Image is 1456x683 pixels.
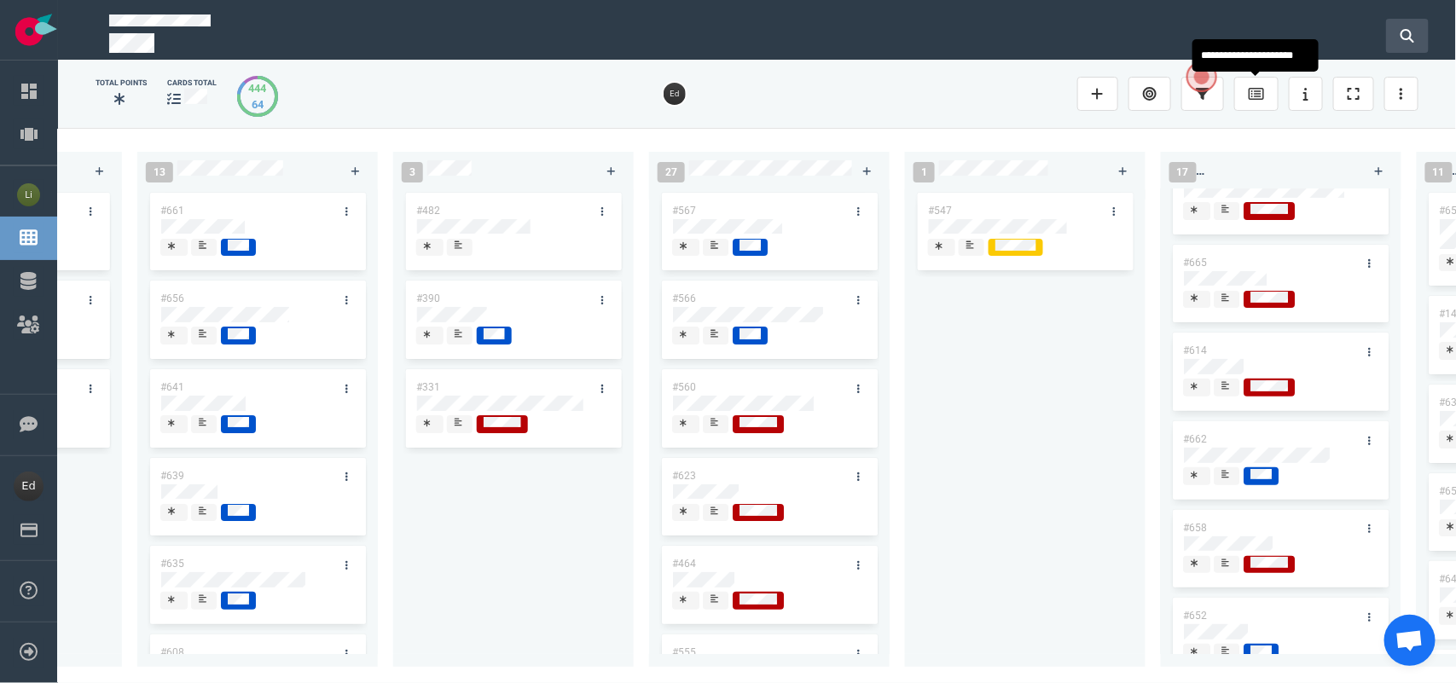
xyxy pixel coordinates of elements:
a: #614 [1184,344,1208,356]
a: #656 [160,292,184,304]
a: #658 [1184,522,1208,534]
a: #623 [672,470,696,482]
div: cards total [167,78,217,89]
a: #464 [672,558,696,570]
span: 17 [1169,162,1197,182]
div: 444 [249,80,267,96]
a: #662 [1184,433,1208,445]
button: Open the dialog [1186,61,1217,92]
a: #566 [672,292,696,304]
a: #390 [416,292,440,304]
a: #652 [1184,610,1208,622]
a: #608 [160,646,184,658]
div: Aprire la chat [1384,615,1436,666]
a: #482 [416,205,440,217]
span: 11 [1425,162,1453,182]
div: 64 [249,96,267,113]
a: #661 [160,205,184,217]
a: #665 [1184,257,1208,269]
img: 26 [664,83,686,105]
a: #635 [160,558,184,570]
a: #639 [160,470,184,482]
a: #555 [672,646,696,658]
span: 1 [914,162,935,182]
a: #547 [928,205,952,217]
a: #560 [672,381,696,393]
a: #567 [672,205,696,217]
span: 3 [402,162,423,182]
a: #331 [416,381,440,393]
div: Total Points [96,78,147,89]
span: 13 [146,162,173,182]
span: 27 [658,162,685,182]
a: #641 [160,381,184,393]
